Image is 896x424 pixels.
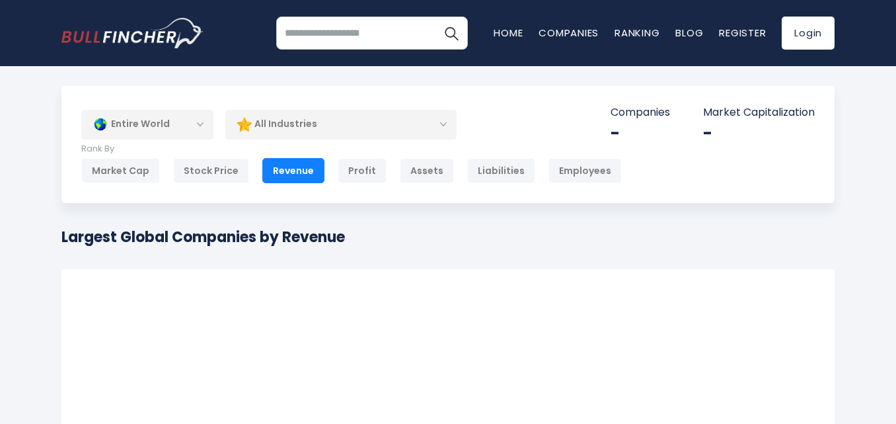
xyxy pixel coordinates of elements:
a: Home [494,26,523,40]
img: bullfincher logo [61,18,204,48]
div: Revenue [262,158,324,183]
a: Login [782,17,835,50]
p: Market Capitalization [703,106,815,120]
h1: Largest Global Companies by Revenue [61,226,345,248]
div: Entire World [81,109,213,140]
a: Companies [539,26,599,40]
div: All Industries [225,109,457,140]
div: Assets [400,158,454,183]
a: Ranking [615,26,659,40]
div: Liabilities [467,158,535,183]
a: Go to homepage [61,18,204,48]
div: - [611,123,670,144]
a: Register [719,26,766,40]
a: Blog [675,26,703,40]
div: Employees [548,158,622,183]
p: Rank By [81,144,622,155]
div: Profit [338,158,387,183]
button: Search [435,17,468,50]
p: Companies [611,106,670,120]
div: - [703,123,815,144]
div: Market Cap [81,158,160,183]
div: Stock Price [173,158,249,183]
